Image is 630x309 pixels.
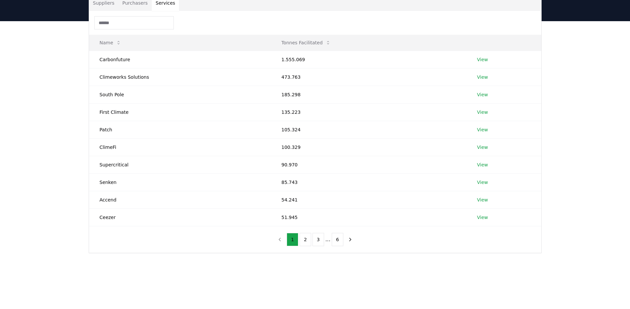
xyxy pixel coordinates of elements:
td: 100.329 [271,138,466,156]
td: Climeworks Solutions [89,68,271,86]
td: Carbonfuture [89,51,271,68]
a: View [477,91,488,98]
button: next page [345,233,356,246]
td: South Pole [89,86,271,103]
td: 51.945 [271,208,466,226]
td: 473.763 [271,68,466,86]
td: Patch [89,121,271,138]
td: 135.223 [271,103,466,121]
td: Supercritical [89,156,271,173]
td: First Climate [89,103,271,121]
td: 90.970 [271,156,466,173]
a: View [477,144,488,151]
a: View [477,109,488,115]
td: Ceezer [89,208,271,226]
a: View [477,179,488,186]
a: View [477,56,488,63]
td: ClimeFi [89,138,271,156]
button: 2 [300,233,311,246]
td: 85.743 [271,173,466,191]
td: 105.324 [271,121,466,138]
a: View [477,161,488,168]
a: View [477,214,488,221]
li: ... [325,236,330,243]
button: 6 [332,233,343,246]
td: 1.555.069 [271,51,466,68]
td: 54.241 [271,191,466,208]
td: Senken [89,173,271,191]
button: Tonnes Facilitated [276,36,336,49]
td: Accend [89,191,271,208]
button: 3 [313,233,324,246]
button: Name [94,36,126,49]
button: 1 [287,233,298,246]
a: View [477,126,488,133]
a: View [477,197,488,203]
a: View [477,74,488,80]
td: 185.298 [271,86,466,103]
